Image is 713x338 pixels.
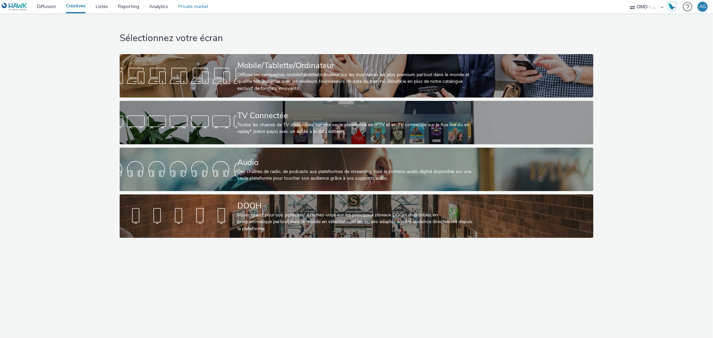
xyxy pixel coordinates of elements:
[237,71,473,92] div: Diffuse tes campagnes mobile/tablette/ordinateur sur les inventaires les plus premium partout dan...
[120,148,593,191] a: AudioDes chaînes de radio, de podcasts aux plateformes de streaming: tout le contenu audio digita...
[237,200,473,212] div: DOOH
[2,3,27,11] img: undefined Logo
[237,212,473,232] div: Voyez grand pour vos publicités! Affichez-vous sur les principaux réseaux DOOH disponibles en pro...
[237,110,473,122] div: TV Connectée
[237,122,473,135] div: Toutes les chaines de TV disponibles sur une seule plateforme en IPTV et en TV connectée sur le f...
[667,1,677,12] img: Hawk Academy
[120,101,593,144] a: TV ConnectéeToutes les chaines de TV disponibles sur une seule plateforme en IPTV et en TV connec...
[120,32,593,45] h1: Sélectionnez votre écran
[699,2,706,12] div: AG
[237,168,473,182] div: Des chaînes de radio, de podcasts aux plateformes de streaming: tout le contenu audio digital dis...
[120,54,593,98] a: Mobile/Tablette/OrdinateurDiffuse tes campagnes mobile/tablette/ordinateur sur les inventaires le...
[120,194,593,238] a: DOOHVoyez grand pour vos publicités! Affichez-vous sur les principaux réseaux DOOH disponibles en...
[237,60,473,71] div: Mobile/Tablette/Ordinateur
[237,157,473,168] div: Audio
[667,1,680,12] a: Hawk Academy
